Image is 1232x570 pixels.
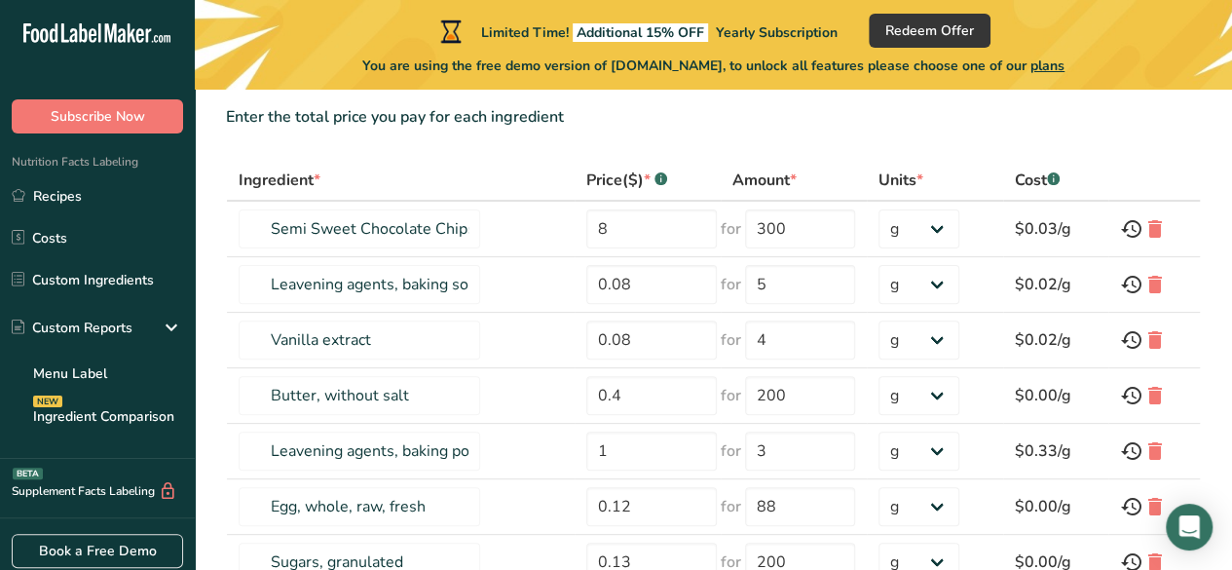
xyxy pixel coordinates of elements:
div: Open Intercom Messenger [1166,504,1213,551]
td: $0.03/g [1003,202,1108,257]
td: $0.02/g [1003,313,1108,368]
button: Subscribe Now [12,99,183,133]
div: Custom Reports [12,318,132,338]
td: $0.33/g [1003,424,1108,479]
span: Additional 15% OFF [573,23,708,42]
span: for [721,217,741,241]
td: $0.00/g [1003,368,1108,424]
span: Yearly Subscription [716,23,838,42]
span: for [721,495,741,518]
div: Price($) [586,169,667,192]
div: Units [878,169,923,192]
div: Cost [1015,169,1060,192]
span: plans [1030,57,1064,75]
td: $0.00/g [1003,479,1108,535]
span: for [721,439,741,463]
span: Subscribe Now [51,106,145,127]
span: for [721,328,741,352]
span: for [721,273,741,296]
div: Ingredient [239,169,320,192]
div: NEW [33,396,62,407]
div: Limited Time! [436,19,838,43]
button: Redeem Offer [869,14,990,48]
a: Book a Free Demo [12,534,183,568]
td: $0.02/g [1003,257,1108,313]
span: Redeem Offer [885,20,974,41]
span: for [721,384,741,407]
div: BETA [13,468,43,479]
div: Enter the total price you pay for each ingredient [226,105,1201,129]
div: Amount [732,169,797,192]
span: You are using the free demo version of [DOMAIN_NAME], to unlock all features please choose one of... [362,56,1064,76]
